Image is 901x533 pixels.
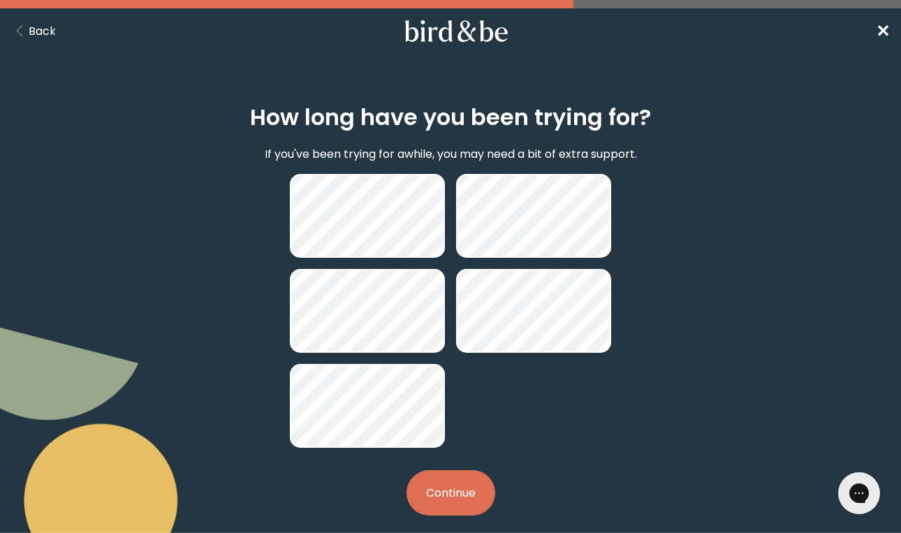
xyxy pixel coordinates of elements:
[406,470,495,516] button: Continue
[11,22,56,40] button: Back Button
[876,20,890,43] span: ✕
[265,145,637,163] p: If you've been trying for awhile, you may need a bit of extra support.
[250,101,651,134] h2: How long have you been trying for?
[831,467,887,519] iframe: Gorgias live chat messenger
[876,19,890,43] a: ✕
